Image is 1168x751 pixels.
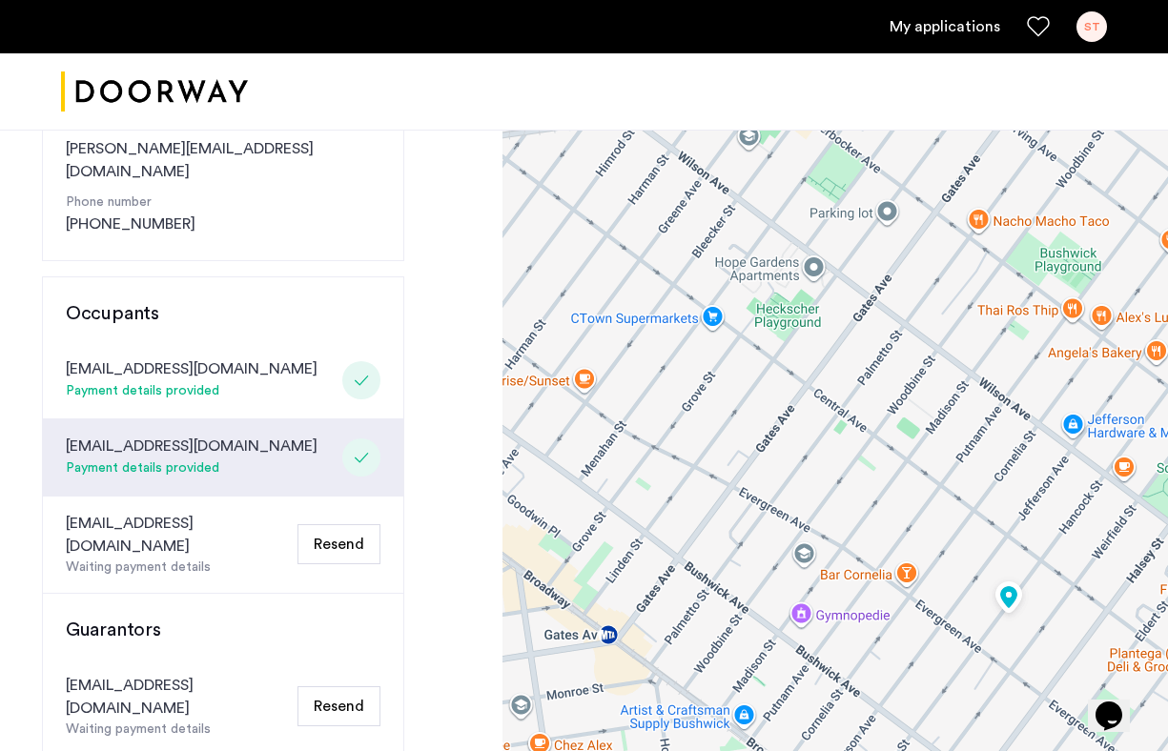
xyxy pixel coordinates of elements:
[66,674,290,720] div: [EMAIL_ADDRESS][DOMAIN_NAME]
[297,686,380,726] button: Resend Email
[66,512,290,558] div: [EMAIL_ADDRESS][DOMAIN_NAME]
[1076,11,1107,42] div: ST
[66,380,318,403] div: Payment details provided
[66,617,380,643] h3: Guarantors
[66,357,318,380] div: [EMAIL_ADDRESS][DOMAIN_NAME]
[66,558,290,578] div: Waiting payment details
[66,137,380,183] a: [PERSON_NAME][EMAIL_ADDRESS][DOMAIN_NAME]
[61,56,248,128] img: logo
[66,720,290,740] div: Waiting payment details
[66,300,380,327] h3: Occupants
[61,56,248,128] a: Cazamio logo
[66,193,380,213] p: Phone number
[297,524,380,564] button: Resend Email
[1027,15,1050,38] a: Favorites
[66,213,195,235] a: [PHONE_NUMBER]
[1088,675,1149,732] iframe: chat widget
[66,457,318,480] div: Payment details provided
[890,15,1000,38] a: My application
[66,435,318,457] div: [EMAIL_ADDRESS][DOMAIN_NAME]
